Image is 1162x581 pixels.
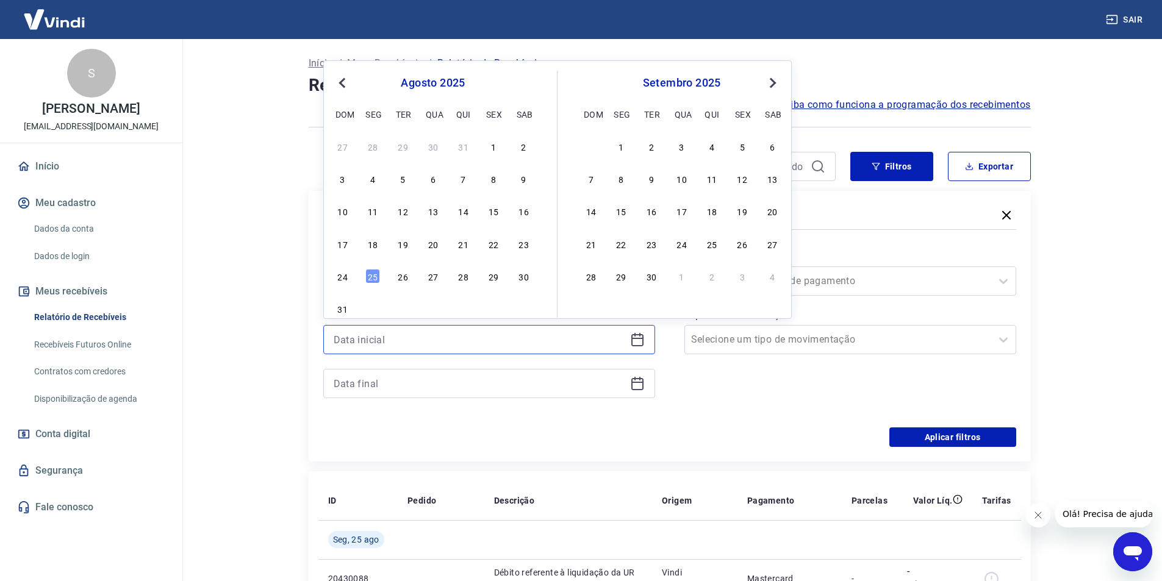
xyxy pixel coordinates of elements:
a: Fale conosco [15,494,168,521]
div: Choose terça-feira, 30 de setembro de 2025 [644,269,659,283]
div: Choose segunda-feira, 18 de agosto de 2025 [365,237,380,251]
div: Choose domingo, 10 de agosto de 2025 [335,204,350,218]
h4: Relatório de Recebíveis [309,73,1031,98]
a: Início [15,153,168,180]
div: Choose sábado, 6 de setembro de 2025 [765,139,780,154]
div: sab [517,107,531,121]
div: Choose domingo, 3 de agosto de 2025 [335,171,350,186]
label: Forma de Pagamento [687,249,1014,264]
div: Choose sexta-feira, 5 de setembro de 2025 [735,139,750,154]
div: qua [675,107,689,121]
div: Choose quinta-feira, 18 de setembro de 2025 [705,204,719,218]
div: Choose domingo, 7 de setembro de 2025 [584,171,598,186]
a: Saiba como funciona a programação dos recebimentos [779,98,1031,112]
a: Meus Recebíveis [347,56,423,71]
div: Choose sábado, 23 de agosto de 2025 [517,237,531,251]
div: agosto 2025 [334,76,533,90]
div: qui [705,107,719,121]
div: Choose quarta-feira, 17 de setembro de 2025 [675,204,689,218]
p: Descrição [494,494,535,507]
iframe: Fechar mensagem [1026,503,1050,527]
div: Choose sexta-feira, 12 de setembro de 2025 [735,171,750,186]
div: Choose sábado, 2 de agosto de 2025 [517,139,531,154]
div: Choose terça-feira, 19 de agosto de 2025 [396,237,411,251]
div: Choose sábado, 27 de setembro de 2025 [765,237,780,251]
div: Choose terça-feira, 2 de setembro de 2025 [396,301,411,316]
a: Dados da conta [29,216,168,241]
div: Choose quarta-feira, 13 de agosto de 2025 [426,204,440,218]
a: Relatório de Recebíveis [29,305,168,330]
div: Choose sábado, 30 de agosto de 2025 [517,269,531,283]
p: / [338,56,342,71]
a: Início [309,56,333,71]
div: ter [644,107,659,121]
span: Olá! Precisa de ajuda? [7,9,102,18]
button: Meus recebíveis [15,278,168,305]
div: Choose quinta-feira, 2 de outubro de 2025 [705,269,719,283]
div: Choose sexta-feira, 8 de agosto de 2025 [486,171,501,186]
a: Dados de login [29,244,168,269]
div: Choose segunda-feira, 25 de agosto de 2025 [365,269,380,283]
iframe: Botão para abrir a janela de mensagens [1113,532,1152,571]
div: sab [765,107,780,121]
div: Choose quinta-feira, 31 de julho de 2025 [456,139,471,154]
div: Choose quarta-feira, 1 de outubro de 2025 [675,269,689,283]
div: Choose sexta-feira, 26 de setembro de 2025 [735,237,750,251]
div: Choose sábado, 16 de agosto de 2025 [517,204,531,218]
button: Aplicar filtros [889,427,1016,447]
a: Recebíveis Futuros Online [29,332,168,357]
div: Choose domingo, 14 de setembro de 2025 [584,204,598,218]
div: Choose terça-feira, 9 de setembro de 2025 [644,171,659,186]
div: Choose segunda-feira, 28 de julho de 2025 [365,139,380,154]
p: Pagamento [747,494,795,507]
div: Choose quarta-feira, 27 de agosto de 2025 [426,269,440,283]
p: Relatório de Recebíveis [437,56,542,71]
a: Contratos com credores [29,359,168,384]
div: Choose segunda-feira, 29 de setembro de 2025 [614,269,628,283]
div: Choose quinta-feira, 4 de setembro de 2025 [705,139,719,154]
div: Choose quinta-feira, 11 de setembro de 2025 [705,171,719,186]
p: / [428,56,432,71]
button: Filtros [850,152,933,181]
div: Choose sexta-feira, 15 de agosto de 2025 [486,204,501,218]
div: Choose quarta-feira, 3 de setembro de 2025 [426,301,440,316]
span: Conta digital [35,426,90,443]
div: Choose segunda-feira, 4 de agosto de 2025 [365,171,380,186]
p: [PERSON_NAME] [42,102,140,115]
div: Choose segunda-feira, 11 de agosto de 2025 [365,204,380,218]
a: Conta digital [15,421,168,447]
p: Tarifas [982,494,1011,507]
div: month 2025-08 [334,137,533,318]
button: Next Month [766,76,780,90]
div: Choose terça-feira, 12 de agosto de 2025 [396,204,411,218]
p: Valor Líq. [913,494,953,507]
button: Exportar [948,152,1031,181]
div: Choose sábado, 13 de setembro de 2025 [765,171,780,186]
button: Meu cadastro [15,190,168,216]
input: Data inicial [334,330,625,349]
div: seg [365,107,380,121]
span: Seg, 25 ago [333,533,379,546]
iframe: Mensagem da empresa [1055,501,1152,527]
p: Pedido [407,494,436,507]
div: Choose quarta-feira, 3 de setembro de 2025 [675,139,689,154]
div: Choose quinta-feira, 4 de setembro de 2025 [456,301,471,316]
div: qua [426,107,440,121]
div: ter [396,107,411,121]
div: Choose domingo, 17 de agosto de 2025 [335,237,350,251]
div: Choose terça-feira, 29 de julho de 2025 [396,139,411,154]
div: Choose sexta-feira, 3 de outubro de 2025 [735,269,750,283]
img: Vindi [15,1,94,38]
div: sex [486,107,501,121]
div: Choose quarta-feira, 10 de setembro de 2025 [675,171,689,186]
div: seg [614,107,628,121]
div: Choose terça-feira, 26 de agosto de 2025 [396,269,411,283]
a: Segurança [15,457,168,484]
div: Choose domingo, 31 de agosto de 2025 [584,139,598,154]
div: Choose quinta-feira, 14 de agosto de 2025 [456,204,471,218]
div: Choose sexta-feira, 22 de agosto de 2025 [486,237,501,251]
div: Choose quarta-feira, 30 de julho de 2025 [426,139,440,154]
p: [EMAIL_ADDRESS][DOMAIN_NAME] [24,120,159,133]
